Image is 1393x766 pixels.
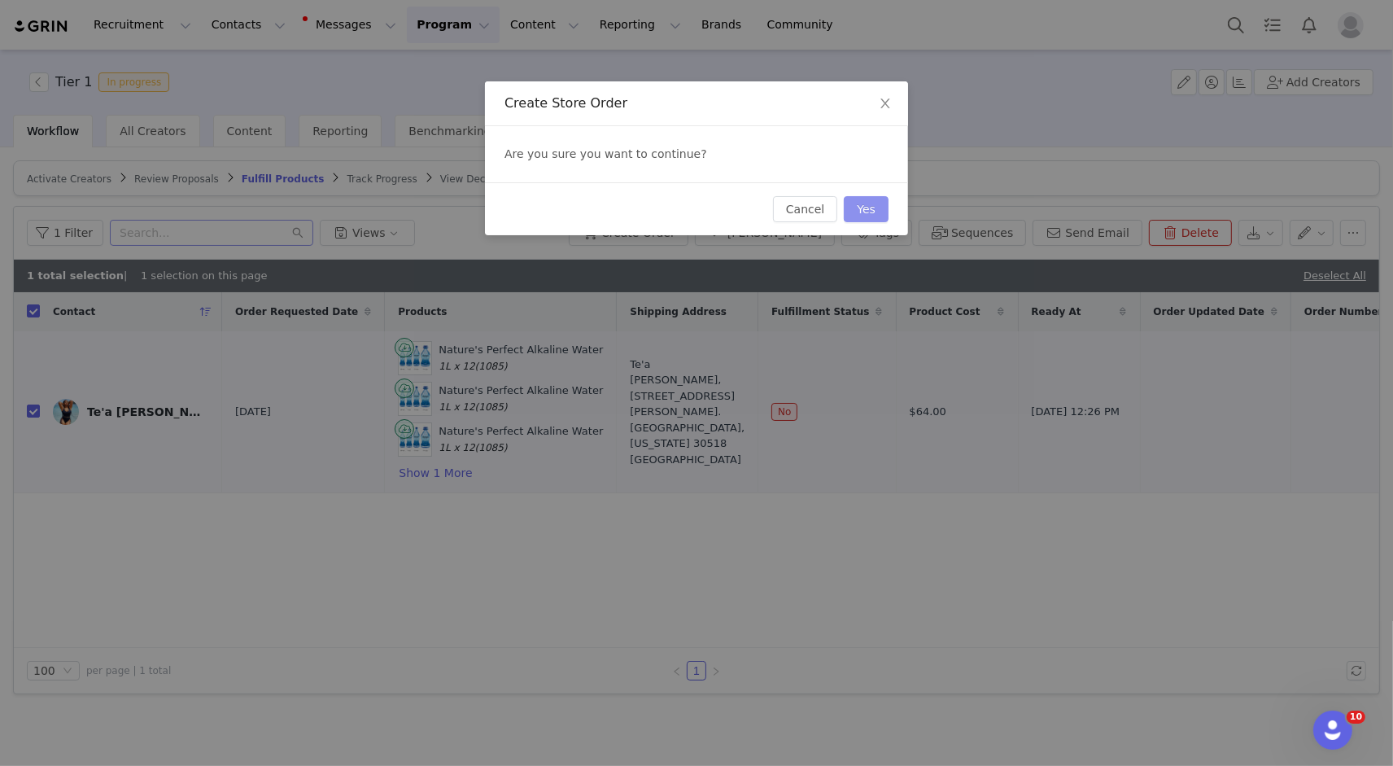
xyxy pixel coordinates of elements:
div: Create Store Order [504,94,889,112]
iframe: Intercom live chat [1313,711,1352,750]
span: 10 [1347,711,1365,724]
button: Yes [844,196,889,222]
button: Close [862,81,908,127]
div: Are you sure you want to continue? [485,126,908,182]
button: Cancel [773,196,837,222]
i: icon: close [879,97,892,110]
